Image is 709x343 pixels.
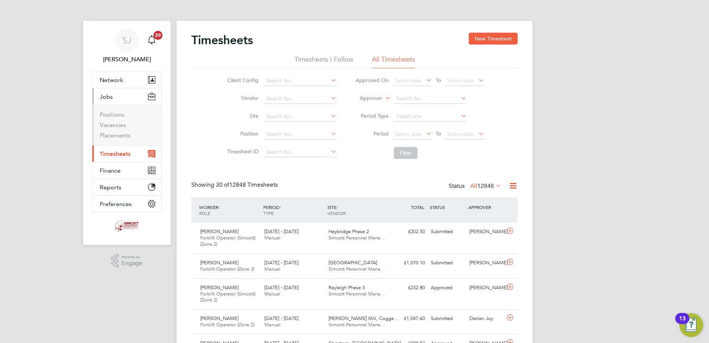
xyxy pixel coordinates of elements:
[191,181,279,189] div: Showing
[447,77,474,84] span: Select date
[200,266,254,272] span: Forklift Operator (Zone 3)
[200,291,255,303] span: Forklift Operator (Simcott) (Zone 2)
[264,76,337,86] input: Search for...
[225,148,258,155] label: Timesheet ID
[477,182,494,190] span: 12848
[264,235,280,241] span: Manual
[679,318,686,328] div: 13
[200,228,238,235] span: [PERSON_NAME]
[470,182,501,190] label: All
[100,132,131,139] a: Placements
[355,77,389,84] label: Approved On
[200,235,255,247] span: Forklift Operator (Simcott) (Zone 2)
[428,313,466,325] div: Submitted
[264,266,280,272] span: Manual
[92,28,162,64] a: SJ[PERSON_NAME]
[197,200,261,220] div: WORKER
[466,282,505,294] div: [PERSON_NAME]
[469,33,518,45] button: New Timesheet
[92,220,162,232] a: Go to home page
[200,315,238,321] span: [PERSON_NAME]
[92,72,161,88] button: Network
[200,284,238,291] span: [PERSON_NAME]
[394,111,467,122] input: Select one
[329,259,377,266] span: [GEOGRAPHIC_DATA]
[264,259,299,266] span: [DATE] - [DATE]
[389,226,428,238] div: £202.50
[100,111,124,118] a: Positions
[372,55,415,68] li: All Timesheets
[92,88,161,105] button: Jobs
[329,284,365,291] span: Rayleigh Phase 3
[447,131,474,137] span: Select date
[428,226,466,238] div: Submitted
[264,284,299,291] span: [DATE] - [DATE]
[216,181,278,189] span: 12848 Timesheets
[279,204,281,210] span: /
[100,93,113,100] span: Jobs
[92,105,161,145] div: Jobs
[428,200,466,214] div: STATUS
[122,254,142,260] span: Powered by
[466,226,505,238] div: [PERSON_NAME]
[225,95,258,101] label: Vendor
[154,31,162,40] span: 20
[92,55,162,64] span: Shaun Jex
[200,259,238,266] span: [PERSON_NAME]
[100,167,121,174] span: Finance
[264,228,299,235] span: [DATE] - [DATE]
[261,200,326,220] div: PERIOD
[111,254,143,268] a: Powered byEngage
[100,76,123,84] span: Network
[336,204,338,210] span: /
[216,181,229,189] span: 30 of
[394,147,418,159] button: Filter
[92,196,161,212] button: Preferences
[200,321,254,328] span: Forklift Operator (Zone 2)
[100,121,126,128] a: Vacancies
[394,94,467,104] input: Search for...
[449,181,503,192] div: Status
[294,55,353,68] li: Timesheets I Follow
[100,150,131,157] span: Timesheets
[433,75,443,85] span: To
[329,235,385,241] span: Simcott Personnel Mana…
[264,147,337,157] input: Search for...
[144,28,159,52] a: 20
[355,112,389,119] label: Period Type
[466,200,505,214] div: APPROVER
[389,282,428,294] div: £232.80
[264,321,280,328] span: Manual
[329,291,385,297] span: Simcott Personnel Mana…
[395,77,422,84] span: Select date
[225,130,258,137] label: Position
[191,33,253,48] h2: Timesheets
[218,204,220,210] span: /
[395,131,422,137] span: Select date
[679,313,703,337] button: Open Resource Center, 13 new notifications
[92,146,161,162] button: Timesheets
[466,313,505,325] div: Declan Joy
[329,228,369,235] span: Heybridge Phase 2
[349,95,382,102] label: Approver
[263,210,274,216] span: TYPE
[329,266,385,272] span: Simcott Personnel Mana…
[329,321,385,328] span: Simcott Personnel Mana…
[264,129,337,140] input: Search for...
[225,77,258,84] label: Client Config
[389,313,428,325] div: £1,047.60
[355,130,389,137] label: Period
[122,35,132,45] span: SJ
[428,257,466,269] div: Submitted
[100,200,132,208] span: Preferences
[466,257,505,269] div: [PERSON_NAME]
[329,315,399,321] span: [PERSON_NAME] Mill, Cogge…
[389,257,428,269] div: £1,070.10
[122,260,142,267] span: Engage
[199,210,210,216] span: ROLE
[264,111,337,122] input: Search for...
[92,179,161,195] button: Reports
[264,291,280,297] span: Manual
[225,112,258,119] label: Site
[83,21,171,245] nav: Main navigation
